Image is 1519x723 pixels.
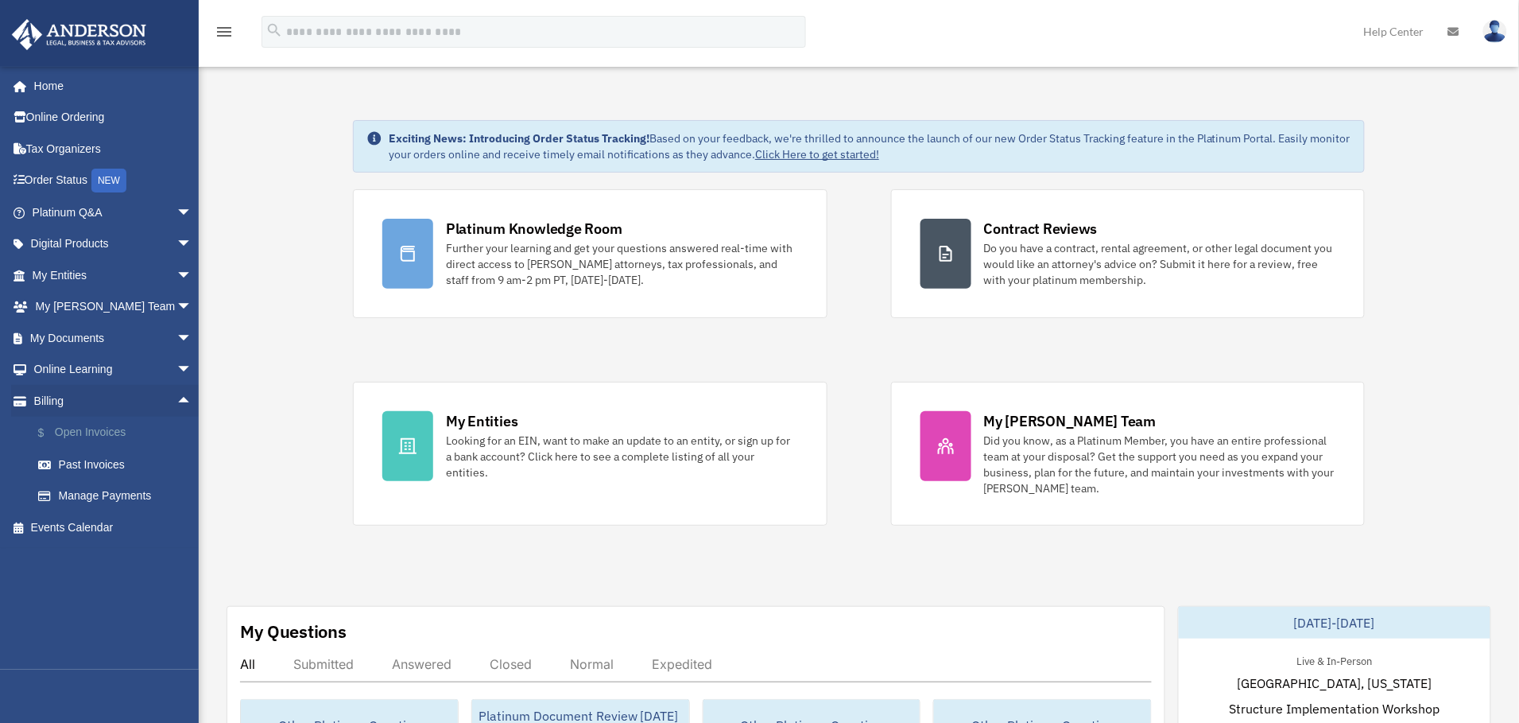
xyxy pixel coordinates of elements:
[11,322,216,354] a: My Documentsarrow_drop_down
[215,28,234,41] a: menu
[1179,607,1490,639] div: [DATE]-[DATE]
[11,70,208,102] a: Home
[392,656,451,672] div: Answered
[1483,20,1507,43] img: User Pic
[176,354,208,387] span: arrow_drop_down
[22,449,216,480] a: Past Invoices
[11,102,216,134] a: Online Ordering
[176,228,208,261] span: arrow_drop_down
[570,656,614,672] div: Normal
[1285,651,1385,668] div: Live & In-Person
[22,480,216,512] a: Manage Payments
[891,189,1365,318] a: Contract Reviews Do you have a contract, rental agreement, or other legal document you would like...
[7,19,151,50] img: Anderson Advisors Platinum Portal
[176,322,208,355] span: arrow_drop_down
[215,22,234,41] i: menu
[755,147,879,161] a: Click Here to get started!
[22,417,216,449] a: $Open Invoices
[11,228,216,260] a: Digital Productsarrow_drop_down
[446,411,517,431] div: My Entities
[176,291,208,324] span: arrow_drop_down
[265,21,283,39] i: search
[446,433,797,480] div: Looking for an EIN, want to make an update to an entity, or sign up for a bank account? Click her...
[353,382,827,526] a: My Entities Looking for an EIN, want to make an update to an entity, or sign up for a bank accoun...
[47,423,55,443] span: $
[490,656,532,672] div: Closed
[11,259,216,291] a: My Entitiesarrow_drop_down
[240,656,255,672] div: All
[652,656,712,672] div: Expedited
[353,189,827,318] a: Platinum Knowledge Room Further your learning and get your questions answered real-time with dire...
[11,511,216,543] a: Events Calendar
[240,620,347,643] div: My Questions
[984,240,1335,288] div: Do you have a contract, rental agreement, or other legal document you would like an attorney's ad...
[11,385,216,417] a: Billingarrow_drop_up
[11,196,216,228] a: Platinum Q&Aarrow_drop_down
[389,131,649,146] strong: Exciting News: Introducing Order Status Tracking!
[176,385,208,418] span: arrow_drop_up
[11,133,216,165] a: Tax Organizers
[984,433,1335,496] div: Did you know, as a Platinum Member, you have an entire professional team at your disposal? Get th...
[91,169,126,192] div: NEW
[984,219,1098,239] div: Contract Reviews
[176,259,208,292] span: arrow_drop_down
[11,291,216,323] a: My [PERSON_NAME] Teamarrow_drop_down
[891,382,1365,526] a: My [PERSON_NAME] Team Did you know, as a Platinum Member, you have an entire professional team at...
[1230,699,1440,718] span: Structure Implementation Workshop
[176,196,208,229] span: arrow_drop_down
[1238,674,1432,693] span: [GEOGRAPHIC_DATA], [US_STATE]
[293,656,354,672] div: Submitted
[984,411,1157,431] div: My [PERSON_NAME] Team
[11,354,216,386] a: Online Learningarrow_drop_down
[11,165,216,197] a: Order StatusNEW
[446,219,622,239] div: Platinum Knowledge Room
[446,240,797,288] div: Further your learning and get your questions answered real-time with direct access to [PERSON_NAM...
[389,130,1351,162] div: Based on your feedback, we're thrilled to announce the launch of our new Order Status Tracking fe...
